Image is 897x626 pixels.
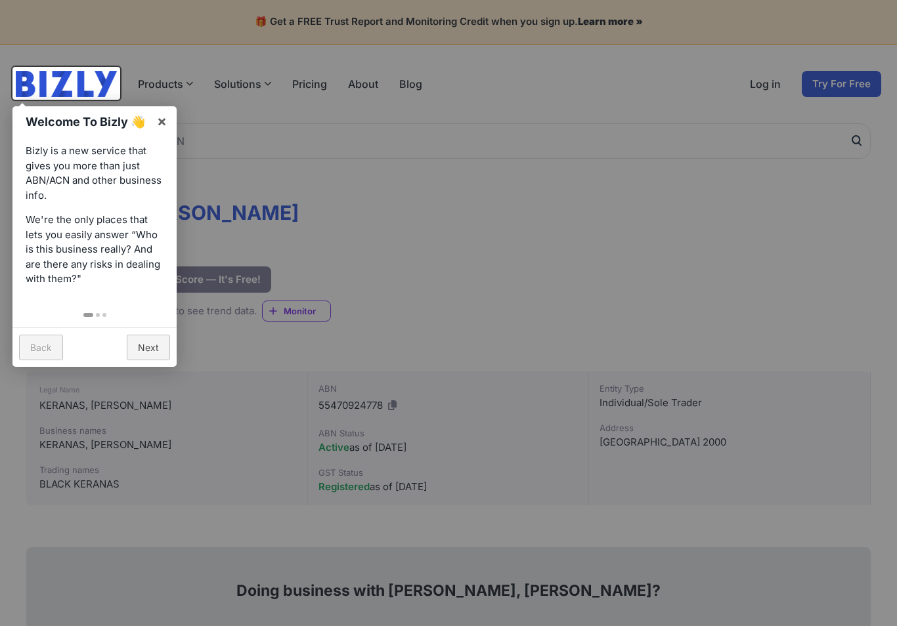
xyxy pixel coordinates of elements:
[127,335,170,360] a: Next
[147,106,177,136] a: ×
[26,213,164,287] p: We're the only places that lets you easily answer “Who is this business really? And are there any...
[26,113,150,131] h1: Welcome To Bizly 👋
[19,335,63,360] a: Back
[26,144,164,203] p: Bizly is a new service that gives you more than just ABN/ACN and other business info.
